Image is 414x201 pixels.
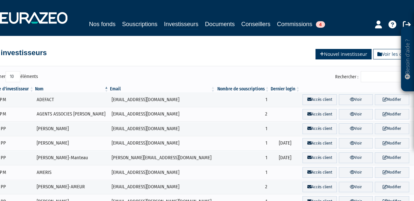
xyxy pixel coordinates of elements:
[216,86,270,92] th: Nombre de souscriptions : activer pour trier la colonne par ordre croissant
[315,49,371,59] a: Nouvel investisseur
[34,165,109,180] td: AMERIS
[302,138,336,149] a: Accès client
[302,152,336,163] a: Accès client
[339,167,373,178] a: Voir
[216,121,270,136] td: 1
[375,182,409,193] a: Modifier
[34,86,109,92] th: Nom : activer pour trier la colonne par ordre d&eacute;croissant
[34,136,109,151] td: [PERSON_NAME]
[277,20,325,29] a: Commissions4
[339,123,373,134] a: Voir
[339,152,373,163] a: Voir
[316,21,325,28] span: 4
[34,92,109,107] td: ADEFACT
[109,136,216,151] td: [EMAIL_ADDRESS][DOMAIN_NAME]
[375,167,409,178] a: Modifier
[339,182,373,193] a: Voir
[375,94,409,105] a: Modifier
[109,150,216,165] td: [PERSON_NAME][EMAIL_ADDRESS][DOMAIN_NAME]
[34,180,109,194] td: [PERSON_NAME]-AMEUR
[375,152,409,163] a: Modifier
[109,92,216,107] td: [EMAIL_ADDRESS][DOMAIN_NAME]
[375,109,409,120] a: Modifier
[339,94,373,105] a: Voir
[339,138,373,149] a: Voir
[302,182,336,193] a: Accès client
[34,150,109,165] td: [PERSON_NAME]-Manteau
[302,167,336,178] a: Accès client
[216,150,270,165] td: 1
[164,20,198,30] a: Investisseurs
[339,109,373,120] a: Voir
[109,121,216,136] td: [EMAIL_ADDRESS][DOMAIN_NAME]
[109,107,216,122] td: [EMAIL_ADDRESS][DOMAIN_NAME]
[89,20,116,29] a: Nos fonds
[216,165,270,180] td: 1
[216,180,270,194] td: 2
[34,107,109,122] td: AGENTS ASSOCIES [PERSON_NAME]
[270,86,300,92] th: Dernier login : activer pour trier la colonne par ordre croissant
[270,136,300,151] td: [DATE]
[404,30,411,88] p: Besoin d'aide ?
[109,180,216,194] td: [EMAIL_ADDRESS][DOMAIN_NAME]
[122,20,157,29] a: Souscriptions
[34,121,109,136] td: [PERSON_NAME]
[216,92,270,107] td: 1
[216,136,270,151] td: 1
[270,150,300,165] td: [DATE]
[302,94,336,105] a: Accès client
[216,107,270,122] td: 2
[302,123,336,134] a: Accès client
[205,20,235,29] a: Documents
[302,109,336,120] a: Accès client
[109,165,216,180] td: [EMAIL_ADDRESS][DOMAIN_NAME]
[375,123,409,134] a: Modifier
[109,86,216,92] th: Email : activer pour trier la colonne par ordre croissant
[375,138,409,149] a: Modifier
[241,20,270,29] a: Conseillers
[6,71,20,82] select: Afficheréléments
